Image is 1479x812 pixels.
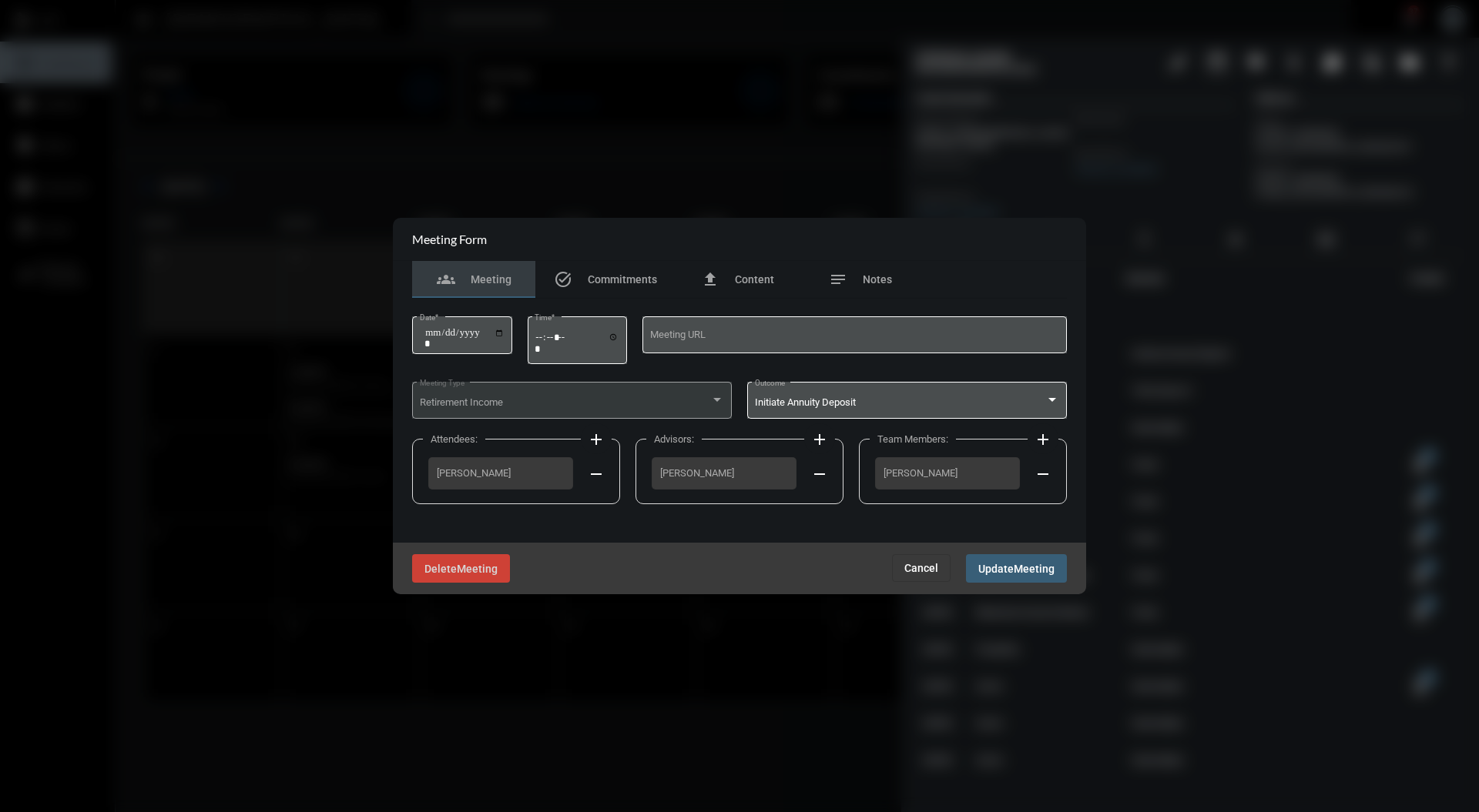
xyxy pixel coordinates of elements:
span: Update [978,563,1014,575]
mat-icon: add [1034,430,1052,449]
label: Advisors: [646,433,702,445]
span: [PERSON_NAME] [884,467,1011,479]
span: Meeting [1014,563,1055,575]
mat-icon: notes [829,270,847,289]
span: Cancel [904,562,938,574]
mat-icon: add [810,430,829,449]
button: Cancel [892,554,951,582]
span: Commitments [588,273,657,286]
label: Team Members: [870,433,956,445]
span: Meeting [471,273,511,286]
mat-icon: add [587,430,605,449]
span: Notes [863,273,892,286]
button: DeleteMeeting [412,554,510,583]
mat-icon: task_alt [554,270,572,289]
h2: Meeting Form [412,232,487,246]
mat-icon: remove [1034,465,1052,483]
span: Initiate Annuity Deposit [755,396,856,408]
mat-icon: groups [437,270,455,289]
label: Attendees: [423,433,485,445]
span: Meeting [457,563,498,575]
span: [PERSON_NAME] [437,467,565,479]
span: Retirement Income [420,396,503,408]
mat-icon: file_upload [701,270,719,289]
span: Content [735,273,774,286]
button: UpdateMeeting [966,554,1067,583]
span: [PERSON_NAME] [660,467,788,479]
mat-icon: remove [810,465,829,483]
mat-icon: remove [587,465,605,483]
span: Delete [424,563,457,575]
